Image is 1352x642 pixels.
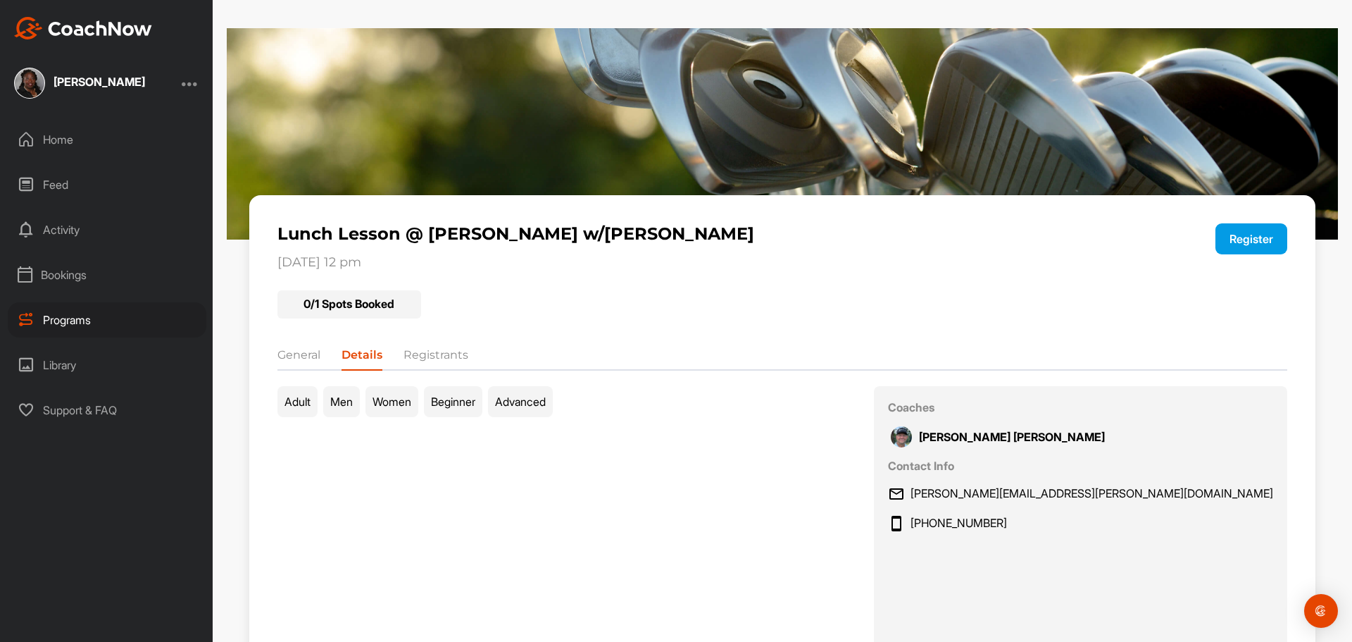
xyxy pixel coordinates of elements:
img: CoachNow [14,17,152,39]
p: [PERSON_NAME] [PERSON_NAME] [919,431,1105,443]
img: svg+xml;base64,PHN2ZyB3aWR0aD0iMjQiIGhlaWdodD0iMjQiIHZpZXdCb3g9IjAgMCAyNCAyNCIgZmlsbD0ibm9uZSIgeG... [888,515,905,532]
div: Bookings [8,257,206,292]
p: Coaches [888,400,1273,415]
img: Profile picture [891,426,912,447]
p: Lunch Lesson @ [PERSON_NAME] w/[PERSON_NAME] [277,223,1086,244]
div: Activity [8,212,206,247]
p: Advanced [488,386,553,417]
p: Adult [277,386,318,417]
div: Programs [8,302,206,338]
p: Contact Info [888,459,1273,474]
div: 0 / 1 Spots Booked [277,290,421,319]
div: [PERSON_NAME] [54,76,145,87]
div: Home [8,122,206,157]
img: square_0a98c316fcc924031f58f0551192f10f.jpg [14,68,45,99]
img: svg+xml;base64,PHN2ZyB3aWR0aD0iMjQiIGhlaWdodD0iMjQiIHZpZXdCb3g9IjAgMCAyNCAyNCIgZmlsbD0ibm9uZSIgeG... [888,486,905,502]
li: General [277,347,320,369]
div: Feed [8,167,206,202]
li: Details [342,347,382,369]
button: Register [1215,223,1287,254]
p: Beginner [424,386,482,417]
p: [DATE] 12 pm [277,255,1086,271]
span: [PHONE_NUMBER] [910,517,1007,531]
div: Open Intercom Messenger [1304,594,1338,628]
span: [PERSON_NAME][EMAIL_ADDRESS][PERSON_NAME][DOMAIN_NAME] [910,487,1273,501]
p: Men [323,386,360,417]
div: Library [8,347,206,383]
li: Registrants [403,347,468,369]
img: 12.jpg [227,28,1338,240]
p: Women [365,386,418,417]
div: Support & FAQ [8,393,206,428]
